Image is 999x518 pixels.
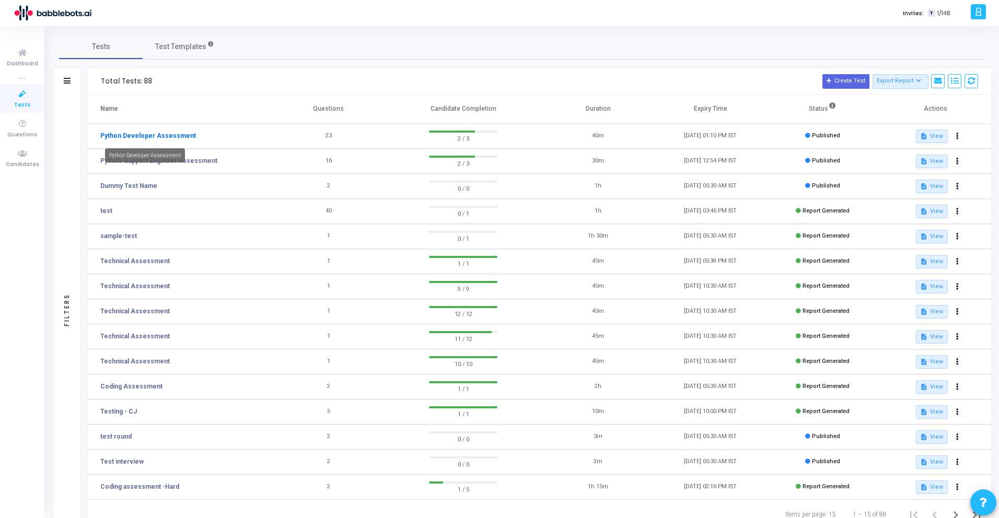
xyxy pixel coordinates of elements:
[100,407,137,416] a: Testing - CJ
[654,274,766,299] td: [DATE] 10:30 AM IST
[654,174,766,199] td: [DATE] 05:30 AM IST
[654,450,766,475] td: [DATE] 05:30 AM IST
[272,199,385,224] td: 40
[100,181,157,191] a: Dummy Test Name
[100,382,162,391] a: Coding Assessment
[916,455,948,469] button: View
[542,199,654,224] td: 1h
[542,124,654,149] td: 40m
[100,432,132,441] a: test round
[803,282,850,289] span: Report Generated
[542,149,654,174] td: 30m
[272,249,385,274] td: 1
[100,256,170,266] a: Technical Assessment
[654,199,766,224] td: [DATE] 03:46 PM IST
[272,399,385,425] td: 5
[100,457,144,466] a: Test interview
[916,155,948,168] button: View
[916,230,948,243] button: View
[429,458,497,469] span: 0 / 0
[92,41,110,52] span: Tests
[7,131,37,139] span: Questions
[654,95,766,124] th: Expiry Time
[920,433,927,441] mat-icon: description
[155,41,206,52] span: Test Templates
[542,95,654,124] th: Duration
[100,482,179,491] a: Coding assessment -Hard
[100,281,170,291] a: Technical Assessment
[920,484,927,491] mat-icon: description
[803,207,850,214] span: Report Generated
[429,233,497,243] span: 0 / 1
[920,283,927,290] mat-icon: description
[272,324,385,349] td: 1
[654,425,766,450] td: [DATE] 05:30 AM IST
[429,183,497,193] span: 0 / 0
[429,408,497,419] span: 1 / 1
[7,60,38,68] span: Dashboard
[916,355,948,369] button: View
[920,458,927,466] mat-icon: description
[101,77,152,86] div: Total Tests: 88
[105,148,185,162] div: Python Developer Assessment
[654,299,766,324] td: [DATE] 10:30 AM IST
[542,425,654,450] td: 3m
[542,475,654,500] td: 1h 15m
[920,183,927,190] mat-icon: description
[272,95,385,124] th: Questions
[429,133,497,143] span: 2 / 3
[14,101,30,110] span: Tests
[542,299,654,324] td: 45m
[916,380,948,394] button: View
[429,383,497,394] span: 1 / 1
[542,349,654,374] td: 45m
[916,205,948,218] button: View
[937,9,950,18] span: 1/148
[272,374,385,399] td: 2
[916,405,948,419] button: View
[654,224,766,249] td: [DATE] 05:30 AM IST
[766,95,879,124] th: Status
[822,74,869,89] button: Create Test
[542,324,654,349] td: 45m
[916,280,948,293] button: View
[920,158,927,165] mat-icon: description
[654,324,766,349] td: [DATE] 10:30 AM IST
[916,305,948,319] button: View
[62,252,72,367] div: Filters
[542,174,654,199] td: 1h
[100,332,170,341] a: Technical Assessment
[920,133,927,140] mat-icon: description
[920,383,927,391] mat-icon: description
[100,357,170,366] a: Technical Assessment
[542,399,654,425] td: 10m
[272,149,385,174] td: 16
[13,3,91,23] img: logo
[429,433,497,444] span: 0 / 0
[654,149,766,174] td: [DATE] 12:54 PM IST
[429,158,497,168] span: 2 / 3
[916,480,948,494] button: View
[920,258,927,265] mat-icon: description
[100,131,196,140] a: Python Developer Assessment
[654,124,766,149] td: [DATE] 01:10 PM IST
[812,433,840,440] span: Published
[272,274,385,299] td: 1
[920,358,927,366] mat-icon: description
[429,283,497,293] span: 9 / 9
[916,330,948,344] button: View
[272,124,385,149] td: 23
[920,308,927,315] mat-icon: description
[920,333,927,340] mat-icon: description
[654,374,766,399] td: [DATE] 05:30 AM IST
[803,483,850,490] span: Report Generated
[429,484,497,494] span: 1 / 5
[100,231,137,241] a: sample-test
[429,333,497,344] span: 11 / 12
[272,450,385,475] td: 2
[429,308,497,319] span: 12 / 12
[803,308,850,314] span: Report Generated
[88,95,272,124] th: Name
[803,408,850,415] span: Report Generated
[542,274,654,299] td: 45m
